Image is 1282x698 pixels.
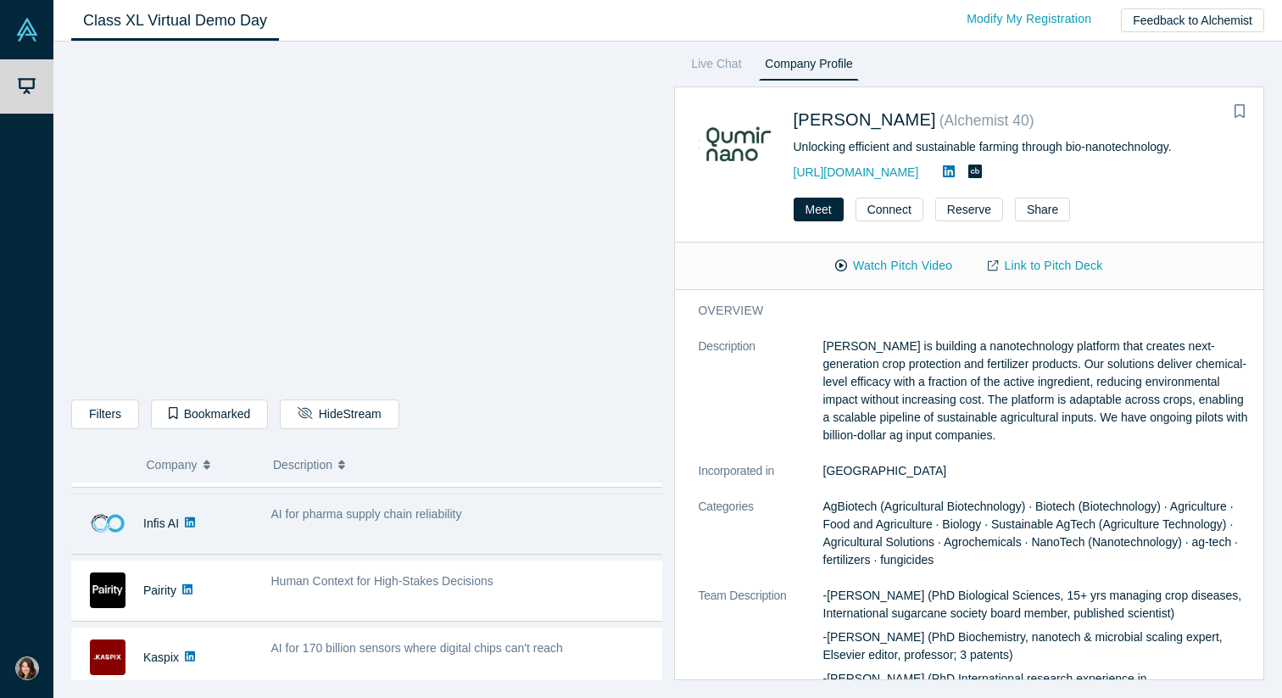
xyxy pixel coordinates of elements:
[143,517,179,530] a: Infis AI
[1228,100,1251,124] button: Bookmark
[1015,198,1070,221] button: Share
[949,4,1109,34] a: Modify My Registration
[823,628,1253,664] p: -[PERSON_NAME] (PhD Biochemistry, nanotech & microbial scaling expert, Elsevier editor, professor...
[699,462,823,498] dt: Incorporated in
[90,639,125,675] img: Kaspix's Logo
[686,53,748,81] a: Live Chat
[794,110,936,129] a: [PERSON_NAME]
[823,587,1253,623] p: -[PERSON_NAME] (PhD Biological Sciences, 15+ yrs managing crop diseases, International sugarcane ...
[699,338,823,462] dt: Description
[794,165,919,179] a: [URL][DOMAIN_NAME]
[699,106,776,183] img: Qumir Nano's Logo
[271,507,462,521] span: AI for pharma supply chain reliability
[71,399,139,429] button: Filters
[143,584,176,597] a: Pairity
[143,651,179,664] a: Kaspix
[271,641,563,655] span: AI for 170 billion sensors where digital chips can't reach
[823,500,1238,567] span: AgBiotech (Agricultural Biotechnology) · Biotech (Biotechnology) · Agriculture · Food and Agricul...
[273,447,332,483] span: Description
[71,1,279,41] a: Class XL Virtual Demo Day
[280,399,399,429] button: HideStream
[939,112,1034,129] small: ( Alchemist 40 )
[147,447,198,483] span: Company
[970,251,1120,281] a: Link to Pitch Deck
[759,53,858,81] a: Company Profile
[15,18,39,42] img: Alchemist Vault Logo
[271,574,493,588] span: Human Context for High-Stakes Decisions
[90,572,125,608] img: Pairity's Logo
[72,55,661,387] iframe: Alchemist Class XL Demo Day: Vault
[794,198,844,221] button: Meet
[823,338,1253,444] p: [PERSON_NAME] is building a nanotechnology platform that creates next-generation crop protection ...
[15,656,39,680] img: Anne Cocquyt's Account
[856,198,923,221] button: Connect
[817,251,970,281] button: Watch Pitch Video
[1121,8,1264,32] button: Feedback to Alchemist
[699,302,1229,320] h3: overview
[151,399,268,429] button: Bookmarked
[794,138,1240,156] div: Unlocking efficient and sustainable farming through bio-nanotechnology.
[699,498,823,587] dt: Categories
[147,447,256,483] button: Company
[90,505,125,541] img: Infis AI's Logo
[273,447,650,483] button: Description
[935,198,1003,221] button: Reserve
[823,462,1253,480] dd: [GEOGRAPHIC_DATA]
